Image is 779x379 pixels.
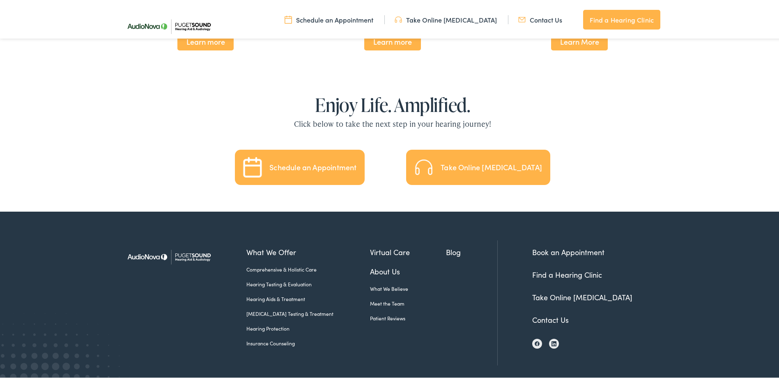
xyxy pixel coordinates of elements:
[552,339,556,345] img: LinkedIn
[532,268,602,278] a: Find a Hearing Clinic
[246,245,370,256] a: What We Offer
[370,245,446,256] a: Virtual Care
[551,31,608,49] span: Learn More
[246,294,370,301] a: Hearing Aids & Treatment
[285,14,373,23] a: Schedule an Appointment
[246,279,370,286] a: Hearing Testing & Evaluation
[246,308,370,316] a: [MEDICAL_DATA] Testing & Treatment
[406,148,550,183] a: Take an Online Hearing Test Take Online [MEDICAL_DATA]
[177,31,234,49] span: Learn more
[395,14,402,23] img: utility icon
[370,313,446,320] a: Patient Reviews
[532,313,569,323] a: Contact Us
[446,245,497,256] a: Blog
[583,8,660,28] a: Find a Hearing Clinic
[246,264,370,272] a: Comprehensive & Holistic Care
[364,31,421,49] span: Learn more
[269,162,356,169] div: Schedule an Appointment
[414,155,434,176] img: Take an Online Hearing Test
[246,338,370,345] a: Insurance Counseling
[532,290,632,301] a: Take Online [MEDICAL_DATA]
[285,14,292,23] img: utility icon
[370,264,446,275] a: About Us
[518,14,526,23] img: utility icon
[370,283,446,291] a: What We Believe
[122,239,216,272] img: Puget Sound Hearing Aid & Audiology
[370,298,446,306] a: Meet the Team
[235,148,365,183] a: Schedule an Appointment Schedule an Appointment
[535,340,540,345] img: Facebook icon, indicating the presence of the site or brand on the social media platform.
[518,14,562,23] a: Contact Us
[242,155,263,176] img: Schedule an Appointment
[532,245,604,256] a: Book an Appointment
[441,162,542,169] div: Take Online [MEDICAL_DATA]
[246,323,370,331] a: Hearing Protection
[395,14,497,23] a: Take Online [MEDICAL_DATA]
